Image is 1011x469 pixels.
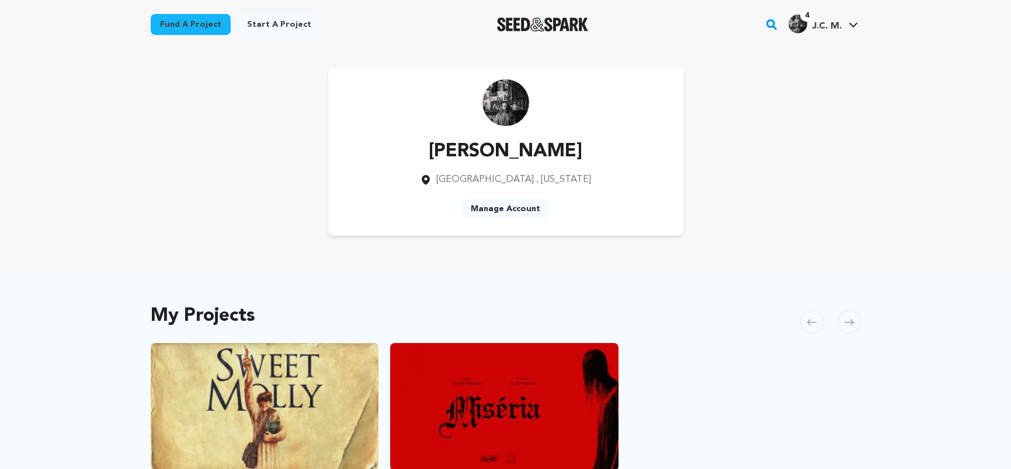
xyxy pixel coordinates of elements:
[812,22,842,31] span: J.C. M.
[461,198,550,219] a: Manage Account
[238,14,321,35] a: Start a project
[151,14,231,35] a: Fund a project
[497,17,589,32] a: Seed&Spark Homepage
[788,15,842,33] div: J.C. M.'s Profile
[800,10,814,22] span: 4
[788,15,807,33] img: 1a356de7224ab4ba.jpg
[497,17,589,32] img: Seed&Spark Logo Dark Mode
[436,175,534,184] span: [GEOGRAPHIC_DATA]
[151,308,255,324] h2: My Projects
[536,175,591,184] span: , [US_STATE]
[786,12,860,37] span: J.C. M.'s Profile
[482,79,529,126] img: https://seedandspark-static.s3.us-east-2.amazonaws.com/images/User/001/889/062/medium/1a356de7224...
[420,138,591,166] p: [PERSON_NAME]
[786,12,860,33] a: J.C. M.'s Profile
